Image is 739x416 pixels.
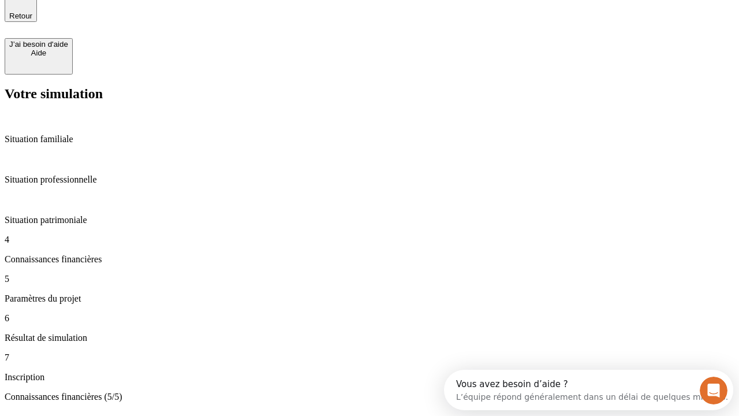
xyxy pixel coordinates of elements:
div: J’ai besoin d'aide [9,40,68,49]
p: Inscription [5,372,734,382]
button: J’ai besoin d'aideAide [5,38,73,75]
h2: Votre simulation [5,86,734,102]
div: Vous avez besoin d’aide ? [12,10,284,19]
p: Connaissances financières (5/5) [5,392,734,402]
iframe: Intercom live chat [700,377,727,404]
p: Paramètres du projet [5,294,734,304]
iframe: Intercom live chat discovery launcher [444,370,733,410]
p: Situation patrimoniale [5,215,734,225]
span: Retour [9,12,32,20]
p: Connaissances financières [5,254,734,265]
p: Situation professionnelle [5,174,734,185]
p: Résultat de simulation [5,333,734,343]
p: 7 [5,352,734,363]
div: Aide [9,49,68,57]
p: 5 [5,274,734,284]
div: Ouvrir le Messenger Intercom [5,5,318,36]
div: L’équipe répond généralement dans un délai de quelques minutes. [12,19,284,31]
p: 6 [5,313,734,324]
p: Situation familiale [5,134,734,144]
p: 4 [5,235,734,245]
